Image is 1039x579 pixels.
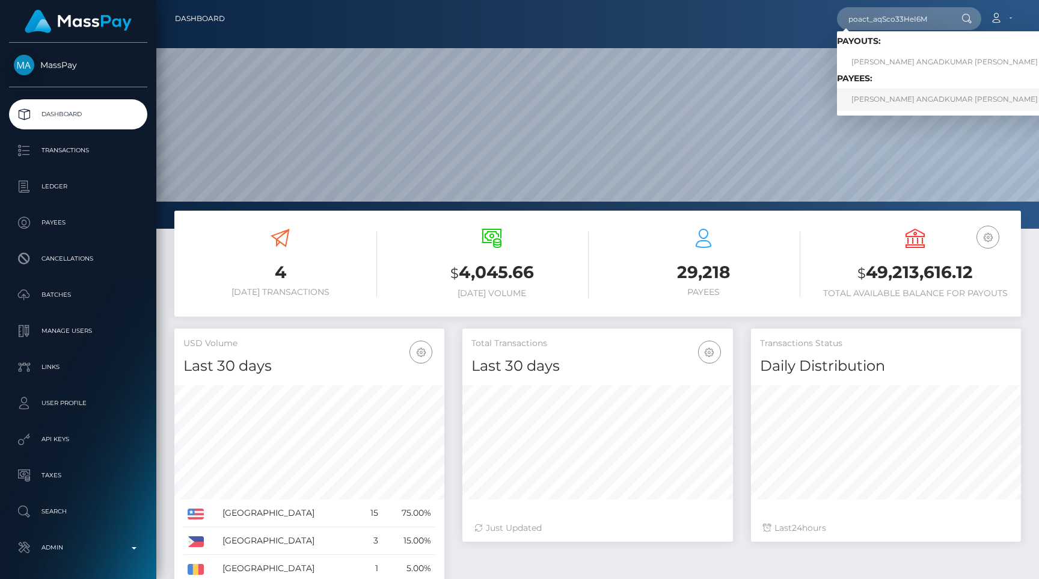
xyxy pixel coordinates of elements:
[183,356,435,377] h4: Last 30 days
[175,6,225,31] a: Dashboard
[9,316,147,346] a: Manage Users
[395,261,589,285] h3: 4,045.66
[818,288,1012,299] h6: Total Available Balance for Payouts
[218,527,360,555] td: [GEOGRAPHIC_DATA]
[474,522,720,534] div: Just Updated
[9,172,147,202] a: Ledger
[360,527,382,555] td: 3
[818,261,1012,285] h3: 49,213,616.12
[183,338,435,350] h5: USD Volume
[14,466,143,485] p: Taxes
[760,356,1012,377] h4: Daily Distribution
[360,500,382,527] td: 15
[9,497,147,527] a: Search
[450,265,459,282] small: $
[14,178,143,196] p: Ledger
[188,564,204,575] img: RO.png
[471,356,723,377] h4: Last 30 days
[763,522,1009,534] div: Last hours
[382,527,436,555] td: 15.00%
[14,322,143,340] p: Manage Users
[9,60,147,70] span: MassPay
[9,280,147,310] a: Batches
[792,522,802,533] span: 24
[857,265,866,282] small: $
[607,261,800,284] h3: 29,218
[9,99,147,129] a: Dashboard
[14,141,143,159] p: Transactions
[9,533,147,563] a: Admin
[14,539,143,557] p: Admin
[9,388,147,418] a: User Profile
[188,509,204,519] img: US.png
[14,503,143,521] p: Search
[183,287,377,297] h6: [DATE] Transactions
[188,536,204,547] img: PH.png
[14,394,143,412] p: User Profile
[607,287,800,297] h6: Payees
[218,500,360,527] td: [GEOGRAPHIC_DATA]
[14,286,143,304] p: Batches
[183,261,377,284] h3: 4
[9,135,147,166] a: Transactions
[382,500,436,527] td: 75.00%
[9,424,147,454] a: API Keys
[14,105,143,123] p: Dashboard
[14,358,143,376] p: Links
[25,10,132,33] img: MassPay Logo
[9,208,147,238] a: Payees
[395,288,589,299] h6: [DATE] Volume
[14,214,143,232] p: Payees
[471,338,723,350] h5: Total Transactions
[14,250,143,268] p: Cancellations
[9,352,147,382] a: Links
[14,55,34,75] img: MassPay
[14,430,143,448] p: API Keys
[837,7,950,30] input: Search...
[9,460,147,491] a: Taxes
[760,338,1012,350] h5: Transactions Status
[9,244,147,274] a: Cancellations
